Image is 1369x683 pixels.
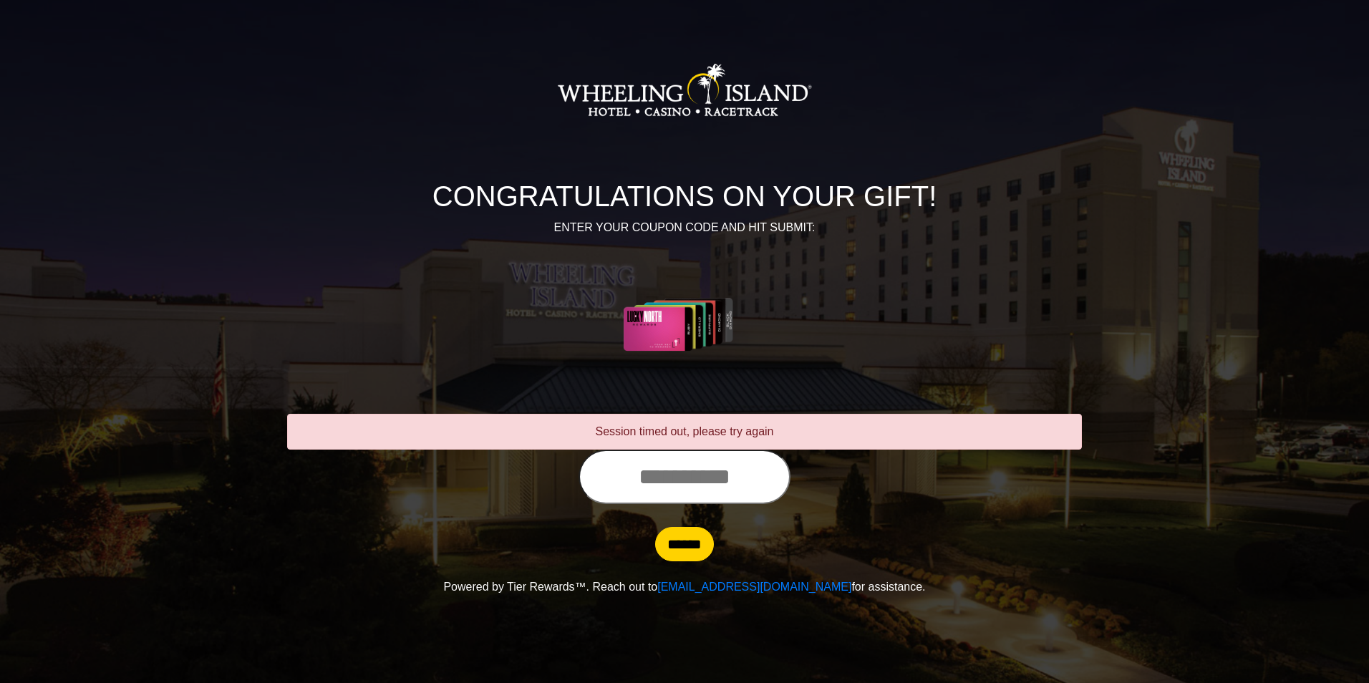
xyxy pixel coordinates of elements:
[287,179,1082,213] h1: CONGRATULATIONS ON YOUR GIFT!
[589,253,780,397] img: Center Image
[657,581,851,593] a: [EMAIL_ADDRESS][DOMAIN_NAME]
[287,219,1082,236] p: ENTER YOUR COUPON CODE AND HIT SUBMIT:
[443,581,925,593] span: Powered by Tier Rewards™. Reach out to for assistance.
[287,414,1082,450] div: Session timed out, please try again
[557,19,812,162] img: Logo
